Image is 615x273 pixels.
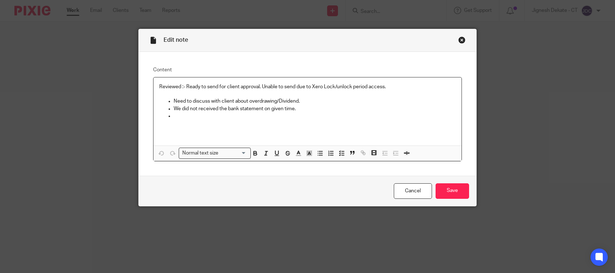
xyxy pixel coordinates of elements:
p: We did not received the bank statement on given time. [174,105,456,112]
input: Search for option [220,149,246,157]
a: Cancel [394,183,432,199]
div: Close this dialog window [458,36,465,44]
div: Search for option [179,148,251,159]
label: Content [153,66,462,73]
p: Reviewed :- Ready to send for client approval. Unable to send due to Xero Lock/unlock period access. [159,83,456,90]
input: Save [436,183,469,199]
span: Edit note [164,37,188,43]
p: Need to discuss with client about overdrawing/Dividend. [174,98,456,105]
span: Normal text size [181,149,220,157]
